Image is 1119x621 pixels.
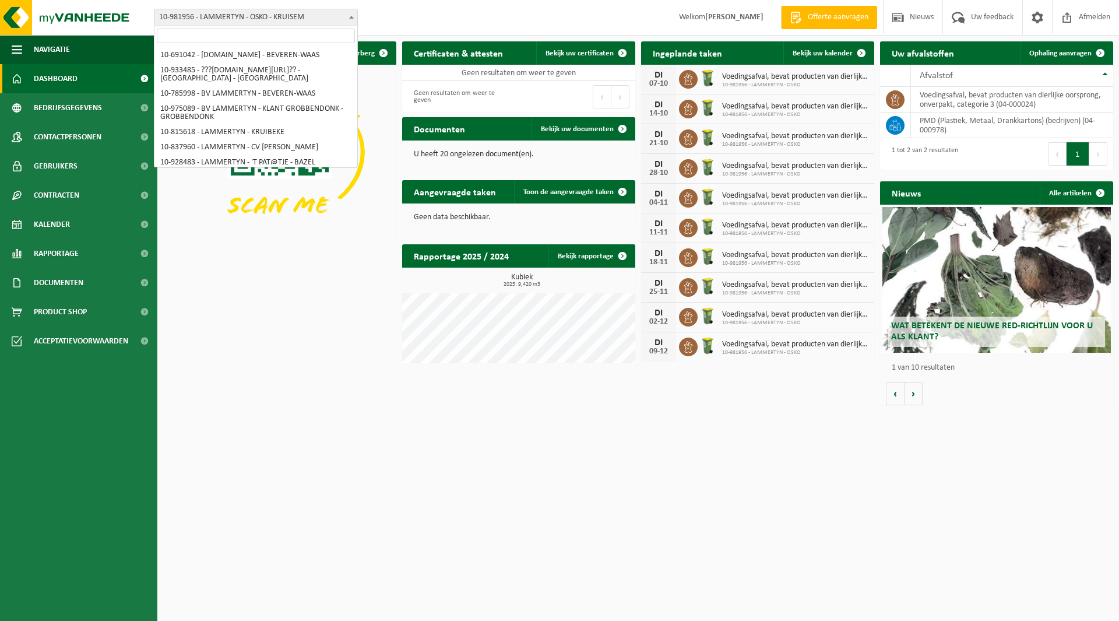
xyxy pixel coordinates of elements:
[1040,181,1112,205] a: Alle artikelen
[414,150,624,159] p: U heeft 20 ongelezen document(en).
[722,82,868,89] span: 10-981956 - LAMMERTYN - OSKO
[414,213,624,222] p: Geen data beschikbaar.
[647,190,670,199] div: DI
[647,249,670,258] div: DI
[34,268,83,297] span: Documenten
[905,382,923,405] button: Volgende
[882,207,1111,353] a: Wat betekent de nieuwe RED-richtlijn voor u als klant?
[722,349,868,356] span: 10-981956 - LAMMERTYN - OSKO
[523,188,614,196] span: Toon de aangevraagde taken
[722,260,868,267] span: 10-981956 - LAMMERTYN - OSKO
[1067,142,1089,166] button: 1
[157,140,355,155] li: 10-837960 - LAMMERTYN - CV [PERSON_NAME]
[402,41,515,64] h2: Certificaten & attesten
[402,180,508,203] h2: Aangevraagde taken
[647,308,670,318] div: DI
[722,310,868,320] span: Voedingsafval, bevat producten van dierlijke oorsprong, onverpakt, categorie 3
[647,229,670,237] div: 11-11
[698,68,717,88] img: WB-0140-HPE-GN-50
[34,239,79,268] span: Rapportage
[781,6,877,29] a: Offerte aanvragen
[722,132,868,141] span: Voedingsafval, bevat producten van dierlijke oorsprong, onverpakt, categorie 3
[157,86,355,101] li: 10-785998 - BV LAMMERTYN - BEVEREN-WAAS
[722,141,868,148] span: 10-981956 - LAMMERTYN - OSKO
[34,122,101,152] span: Contactpersonen
[611,85,629,108] button: Next
[541,125,614,133] span: Bekijk uw documenten
[722,251,868,260] span: Voedingsafval, bevat producten van dierlijke oorsprong, onverpakt, categorie 3
[722,102,868,111] span: Voedingsafval, bevat producten van dierlijke oorsprong, onverpakt, categorie 3
[647,80,670,88] div: 07-10
[402,244,520,267] h2: Rapportage 2025 / 2024
[722,191,868,201] span: Voedingsafval, bevat producten van dierlijke oorsprong, onverpakt, categorie 3
[647,199,670,207] div: 04-11
[532,117,634,141] a: Bekijk uw documenten
[408,273,635,287] h3: Kubiek
[408,282,635,287] span: 2025: 9,420 m3
[647,160,670,169] div: DI
[641,41,734,64] h2: Ingeplande taken
[34,93,102,122] span: Bedrijfsgegevens
[157,48,355,63] li: 10-691042 - [DOMAIN_NAME] - BEVEREN-WAAS
[157,63,355,86] li: 10-933485 - ???[DOMAIN_NAME][URL]?? - [GEOGRAPHIC_DATA] - [GEOGRAPHIC_DATA]
[647,279,670,288] div: DI
[1048,142,1067,166] button: Previous
[647,130,670,139] div: DI
[514,180,634,204] a: Toon de aangevraagde taken
[722,221,868,230] span: Voedingsafval, bevat producten van dierlijke oorsprong, onverpakt, categorie 3
[793,50,853,57] span: Bekijk uw kalender
[698,336,717,356] img: WB-0140-HPE-GN-50
[805,12,871,23] span: Offerte aanvragen
[34,181,79,210] span: Contracten
[722,111,868,118] span: 10-981956 - LAMMERTYN - OSKO
[34,210,70,239] span: Kalender
[886,382,905,405] button: Vorige
[698,98,717,118] img: WB-0140-HPE-GN-50
[34,297,87,327] span: Product Shop
[722,230,868,237] span: 10-981956 - LAMMERTYN - OSKO
[911,113,1113,138] td: PMD (Plastiek, Metaal, Drankkartons) (bedrijven) (04-000978)
[536,41,634,65] a: Bekijk uw certificaten
[408,84,513,110] div: Geen resultaten om weer te geven
[698,276,717,296] img: WB-0140-HPE-GN-50
[157,155,355,170] li: 10-928483 - LAMMERTYN - 'T PAT@TJE - BAZEL
[698,306,717,326] img: WB-0140-HPE-GN-50
[920,71,953,80] span: Afvalstof
[647,110,670,118] div: 14-10
[154,9,358,26] span: 10-981956 - LAMMERTYN - OSKO - KRUISEM
[593,85,611,108] button: Previous
[722,201,868,208] span: 10-981956 - LAMMERTYN - OSKO
[548,244,634,268] a: Bekijk rapportage
[1089,142,1107,166] button: Next
[911,87,1113,113] td: voedingsafval, bevat producten van dierlijke oorsprong, onverpakt, categorie 3 (04-000024)
[722,320,868,327] span: 10-981956 - LAMMERTYN - OSKO
[647,219,670,229] div: DI
[34,327,128,356] span: Acceptatievoorwaarden
[647,288,670,296] div: 25-11
[647,318,670,326] div: 02-12
[722,340,868,349] span: Voedingsafval, bevat producten van dierlijke oorsprong, onverpakt, categorie 3
[1029,50,1092,57] span: Ophaling aanvragen
[722,72,868,82] span: Voedingsafval, bevat producten van dierlijke oorsprong, onverpakt, categorie 3
[722,162,868,171] span: Voedingsafval, bevat producten van dierlijke oorsprong, onverpakt, categorie 3
[647,348,670,356] div: 09-12
[886,141,958,167] div: 1 tot 2 van 2 resultaten
[891,321,1093,342] span: Wat betekent de nieuwe RED-richtlijn voor u als klant?
[647,169,670,177] div: 28-10
[647,338,670,348] div: DI
[698,157,717,177] img: WB-0140-HPE-GN-50
[402,117,477,140] h2: Documenten
[722,171,868,178] span: 10-981956 - LAMMERTYN - OSKO
[722,280,868,290] span: Voedingsafval, bevat producten van dierlijke oorsprong, onverpakt, categorie 3
[34,152,78,181] span: Gebruikers
[546,50,614,57] span: Bekijk uw certificaten
[722,290,868,297] span: 10-981956 - LAMMERTYN - OSKO
[1020,41,1112,65] a: Ophaling aanvragen
[705,13,763,22] strong: [PERSON_NAME]
[783,41,873,65] a: Bekijk uw kalender
[647,71,670,80] div: DI
[157,125,355,140] li: 10-815618 - LAMMERTYN - KRUIBEKE
[340,41,395,65] button: Verberg
[402,65,635,81] td: Geen resultaten om weer te geven
[647,258,670,266] div: 18-11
